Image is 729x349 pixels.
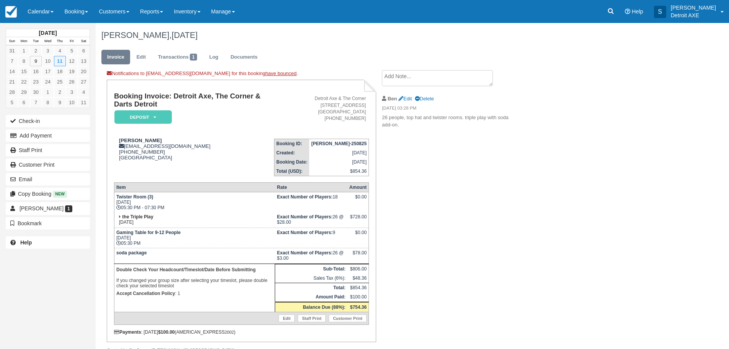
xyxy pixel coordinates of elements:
span: New [53,191,67,197]
button: Check-in [6,115,90,127]
th: Amount [347,182,369,192]
a: Staff Print [6,144,90,156]
strong: $100.00 [158,329,175,335]
a: 1 [42,87,54,97]
p: : 1 [116,290,273,297]
td: [DATE] 05:30 PM - 07:30 PM [114,192,275,212]
i: Help [625,9,630,14]
span: 1 [190,54,197,61]
th: Wed [42,37,54,46]
a: Edit [398,96,412,102]
a: 14 [6,66,18,77]
b: Double Check Your Headcount/Timeslot/Date Before Submitting [116,267,256,272]
a: 4 [54,46,66,56]
th: Amount Paid: [275,292,347,302]
p: Detroit AXE [671,11,716,19]
div: S [654,6,666,18]
a: 4 [78,87,90,97]
a: 2 [54,87,66,97]
strong: soda package [116,250,147,256]
h1: [PERSON_NAME], [101,31,637,40]
a: 9 [54,97,66,108]
a: have bounced [265,70,297,76]
span: [PERSON_NAME] [20,205,64,211]
img: checkfront-main-nav-mini-logo.png [5,6,17,18]
strong: [PERSON_NAME]-250825 [311,141,367,146]
strong: [PERSON_NAME] [119,138,162,143]
td: 26 @ $3.00 [275,248,347,264]
th: Booking Date: [274,157,310,167]
a: 11 [78,97,90,108]
th: Sat [78,37,90,46]
div: Notifications to [EMAIL_ADDRESS][DOMAIN_NAME] for this booking . [107,70,376,80]
em: Deposit [114,110,172,124]
a: 3 [42,46,54,56]
a: 29 [18,87,30,97]
a: 22 [18,77,30,87]
th: Created: [274,148,310,157]
strong: Twister Room (3) [116,194,153,200]
em: [DATE] 03:28 PM [382,105,511,113]
td: 18 [275,192,347,212]
address: Detroit Axe & The Corner [STREET_ADDRESS] [GEOGRAPHIC_DATA] [PHONE_NUMBER] [277,95,366,122]
button: Email [6,173,90,185]
a: 28 [6,87,18,97]
strong: Gaming Table for 9-12 People [116,230,181,235]
th: Item [114,182,275,192]
a: 30 [30,87,42,97]
strong: the Triple Play [122,214,153,220]
a: 12 [66,56,78,66]
button: Bookmark [6,217,90,229]
a: Help [6,236,90,249]
th: Fri [66,37,78,46]
a: 18 [54,66,66,77]
a: Customer Print [329,315,367,322]
th: Balance Due (88%): [275,302,347,312]
td: [DATE] [309,157,369,167]
td: $100.00 [347,292,369,302]
a: Transactions1 [152,50,203,65]
th: Mon [18,37,30,46]
a: 6 [18,97,30,108]
a: 8 [18,56,30,66]
button: Add Payment [6,129,90,142]
a: 20 [78,66,90,77]
th: Sun [6,37,18,46]
a: 5 [6,97,18,108]
a: Invoice [101,50,130,65]
h1: Booking Invoice: Detroit Axe, The Corner & Darts Detroit [114,92,274,108]
th: Tue [30,37,42,46]
strong: $754.36 [350,305,367,310]
div: $0.00 [349,194,367,206]
a: Documents [225,50,263,65]
a: 7 [30,97,42,108]
strong: [DATE] [39,30,57,36]
div: : [DATE] (AMERICAN_EXPRESS ) [114,329,369,335]
a: Customer Print [6,159,90,171]
td: $48.36 [347,274,369,283]
a: 8 [42,97,54,108]
strong: Exact Number of Players [277,214,333,220]
a: 26 [66,77,78,87]
th: Booking ID: [274,139,310,148]
a: [PERSON_NAME] 1 [6,202,90,215]
td: $806.00 [347,264,369,274]
th: Total (USD): [274,167,310,176]
strong: Accept Cancellation Policy [116,291,175,296]
span: 1 [65,205,72,212]
a: 15 [18,66,30,77]
a: Delete [415,96,434,102]
th: Sub-Total: [275,264,347,274]
td: 26 @ $28.00 [275,212,347,228]
td: $854.36 [347,283,369,292]
b: Help [20,239,32,246]
a: 6 [78,46,90,56]
strong: Exact Number of Players [277,194,333,200]
strong: Exact Number of Players [277,250,333,256]
th: Total: [275,283,347,292]
a: Deposit [114,110,169,124]
a: 7 [6,56,18,66]
a: 16 [30,66,42,77]
div: $78.00 [349,250,367,262]
a: 2 [30,46,42,56]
